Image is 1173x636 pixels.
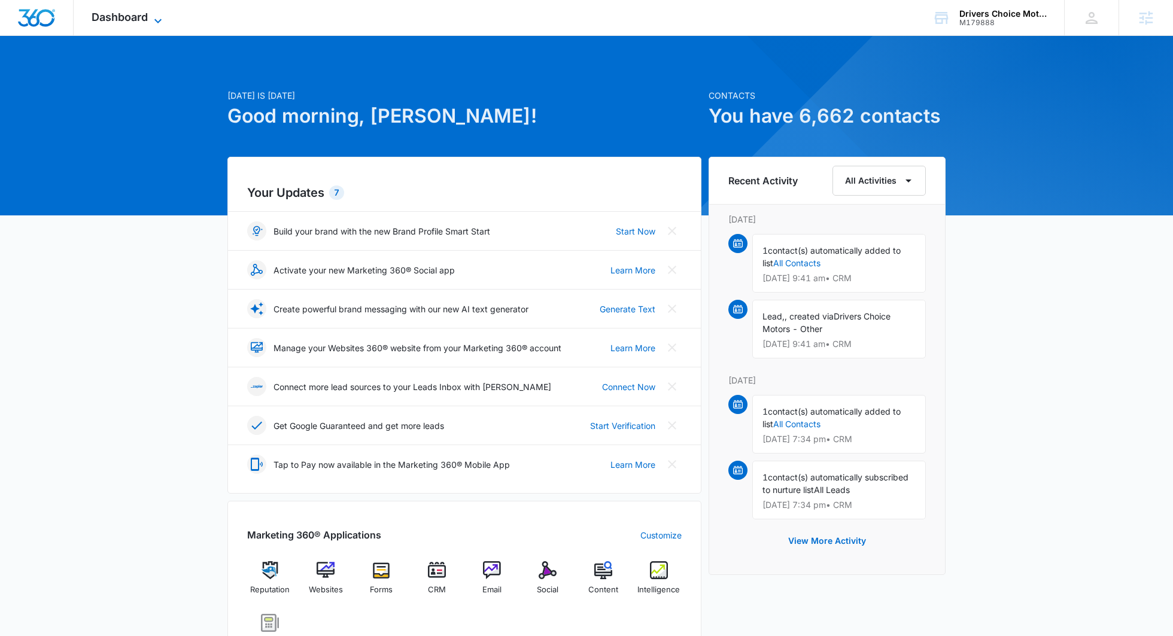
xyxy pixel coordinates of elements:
[274,419,444,432] p: Get Google Guaranteed and get more leads
[663,299,682,318] button: Close
[525,561,571,604] a: Social
[814,485,850,495] span: All Leads
[762,245,901,268] span: contact(s) automatically added to list
[785,311,834,321] span: , created via
[709,102,946,130] h1: You have 6,662 contacts
[227,102,701,130] h1: Good morning, [PERSON_NAME]!
[602,381,655,393] a: Connect Now
[637,584,680,596] span: Intelligence
[832,166,926,196] button: All Activities
[762,472,768,482] span: 1
[663,221,682,241] button: Close
[274,303,528,315] p: Create powerful brand messaging with our new AI text generator
[329,185,344,200] div: 7
[309,584,343,596] span: Websites
[600,303,655,315] a: Generate Text
[616,225,655,238] a: Start Now
[709,89,946,102] p: Contacts
[588,584,618,596] span: Content
[370,584,393,596] span: Forms
[590,419,655,432] a: Start Verification
[663,416,682,435] button: Close
[762,311,785,321] span: Lead,
[274,225,490,238] p: Build your brand with the new Brand Profile Smart Start
[663,377,682,396] button: Close
[959,19,1047,27] div: account id
[274,381,551,393] p: Connect more lead sources to your Leads Inbox with [PERSON_NAME]
[663,260,682,279] button: Close
[728,213,926,226] p: [DATE]
[358,561,405,604] a: Forms
[610,458,655,471] a: Learn More
[762,340,916,348] p: [DATE] 9:41 am • CRM
[762,245,768,255] span: 1
[414,561,460,604] a: CRM
[247,184,682,202] h2: Your Updates
[762,274,916,282] p: [DATE] 9:41 am • CRM
[469,561,515,604] a: Email
[581,561,627,604] a: Content
[274,458,510,471] p: Tap to Pay now available in the Marketing 360® Mobile App
[482,584,502,596] span: Email
[773,419,821,429] a: All Contacts
[303,561,349,604] a: Websites
[776,527,878,555] button: View More Activity
[610,342,655,354] a: Learn More
[728,174,798,188] h6: Recent Activity
[92,11,148,23] span: Dashboard
[274,342,561,354] p: Manage your Websites 360® website from your Marketing 360® account
[610,264,655,276] a: Learn More
[274,264,455,276] p: Activate your new Marketing 360® Social app
[959,9,1047,19] div: account name
[640,529,682,541] a: Customize
[762,472,908,495] span: contact(s) automatically subscribed to nurture list
[773,258,821,268] a: All Contacts
[663,455,682,474] button: Close
[728,374,926,387] p: [DATE]
[428,584,446,596] span: CRM
[762,501,916,509] p: [DATE] 7:34 pm • CRM
[762,406,768,416] span: 1
[227,89,701,102] p: [DATE] is [DATE]
[247,561,293,604] a: Reputation
[762,435,916,443] p: [DATE] 7:34 pm • CRM
[537,584,558,596] span: Social
[247,528,381,542] h2: Marketing 360® Applications
[250,584,290,596] span: Reputation
[762,406,901,429] span: contact(s) automatically added to list
[663,338,682,357] button: Close
[636,561,682,604] a: Intelligence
